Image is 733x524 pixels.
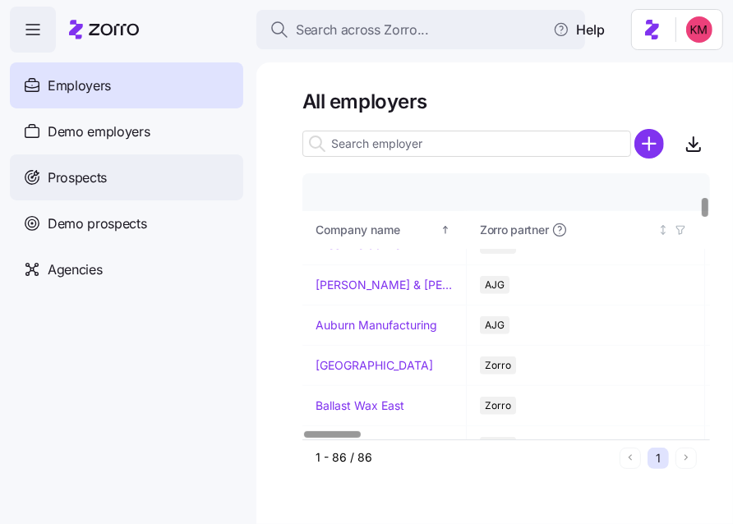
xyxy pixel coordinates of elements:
a: Auburn Manufacturing [316,317,437,333]
button: 1 [648,448,669,469]
a: [PERSON_NAME] and [PERSON_NAME]'s Furniture [316,438,453,454]
span: Demo employers [48,122,150,142]
th: Company nameSorted ascending [302,211,467,249]
a: Agencies [10,246,243,292]
a: Employers [10,62,243,108]
img: 8fbd33f679504da1795a6676107ffb9e [686,16,712,43]
div: 1 - 86 / 86 [316,449,613,466]
span: Help [553,20,605,39]
a: Prospects [10,154,243,200]
input: Search employer [302,131,631,157]
div: Company name [316,221,437,239]
span: Prospects [48,168,107,188]
svg: add icon [634,129,664,159]
span: Demo prospects [48,214,147,234]
div: Not sorted [657,224,669,236]
div: Sorted ascending [440,224,451,236]
a: [PERSON_NAME] & [PERSON_NAME]'s [316,277,453,293]
th: Zorro partnerNot sorted [467,211,705,249]
button: Help [540,13,618,46]
a: Demo employers [10,108,243,154]
button: Next page [675,448,697,469]
span: AJG [485,276,505,294]
button: Search across Zorro... [256,10,585,49]
a: Demo prospects [10,200,243,246]
span: Zorro partner [480,222,548,238]
span: AJG [485,316,505,334]
span: Search across Zorro... [296,20,429,40]
span: Agencies [48,260,102,280]
button: Previous page [620,448,641,469]
h1: All employers [302,89,710,114]
a: [GEOGRAPHIC_DATA] [316,357,433,374]
span: Employers [48,76,111,96]
span: Zorro [485,356,511,375]
span: Zorro [485,397,511,415]
a: Ballast Wax East [316,398,404,414]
